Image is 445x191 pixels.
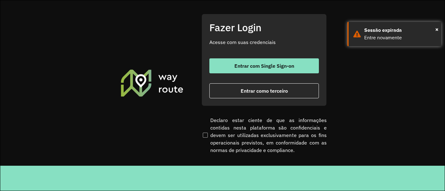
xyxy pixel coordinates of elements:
h2: Fazer Login [209,22,319,33]
button: button [209,58,319,73]
button: button [209,83,319,98]
span: Entrar com Single Sign-on [234,63,294,68]
span: × [435,25,438,34]
span: Entrar como terceiro [241,88,288,93]
img: Roteirizador AmbevTech [120,69,184,97]
p: Acesse com suas credenciais [209,38,319,46]
button: Close [435,25,438,34]
div: Entre novamente [364,34,437,42]
div: Sessão expirada [364,27,437,34]
label: Declaro estar ciente de que as informações contidas nesta plataforma são confidenciais e devem se... [202,116,327,154]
